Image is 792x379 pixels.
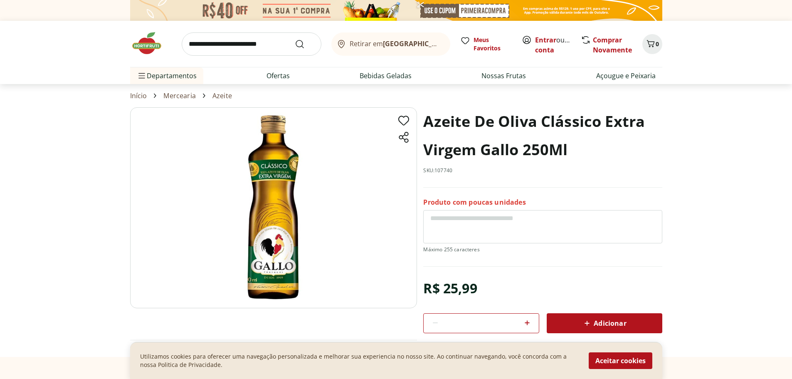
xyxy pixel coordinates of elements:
img: Hortifruti [130,31,172,56]
button: Menu [137,66,147,86]
img: Image [130,107,417,308]
span: Retirar em [350,40,442,47]
div: R$ 25,99 [423,277,477,300]
a: Ofertas [266,71,290,81]
span: 0 [656,40,659,48]
b: [GEOGRAPHIC_DATA]/[GEOGRAPHIC_DATA] [383,39,523,48]
span: ou [535,35,572,55]
button: Submit Search [295,39,315,49]
p: Produto com poucas unidades [423,198,526,207]
p: SKU: 107740 [423,167,452,174]
a: Nossas Frutas [481,71,526,81]
a: Açougue e Peixaria [596,71,656,81]
a: Meus Favoritos [460,36,512,52]
a: Mercearia [163,92,195,99]
span: Meus Favoritos [474,36,512,52]
a: Comprar Novamente [593,35,632,54]
button: Retirar em[GEOGRAPHIC_DATA]/[GEOGRAPHIC_DATA] [331,32,450,56]
p: Utilizamos cookies para oferecer uma navegação personalizada e melhorar sua experiencia no nosso ... [140,352,579,369]
button: Carrinho [642,34,662,54]
a: Entrar [535,35,556,45]
span: Adicionar [582,318,626,328]
a: Início [130,92,147,99]
a: Bebidas Geladas [360,71,412,81]
span: Departamentos [137,66,197,86]
a: Criar conta [535,35,581,54]
button: Adicionar [547,313,662,333]
button: Aceitar cookies [589,352,652,369]
h1: Azeite De Oliva Clássico Extra Virgem Gallo 250Ml [423,107,662,164]
input: search [182,32,321,56]
a: Azeite [212,92,232,99]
